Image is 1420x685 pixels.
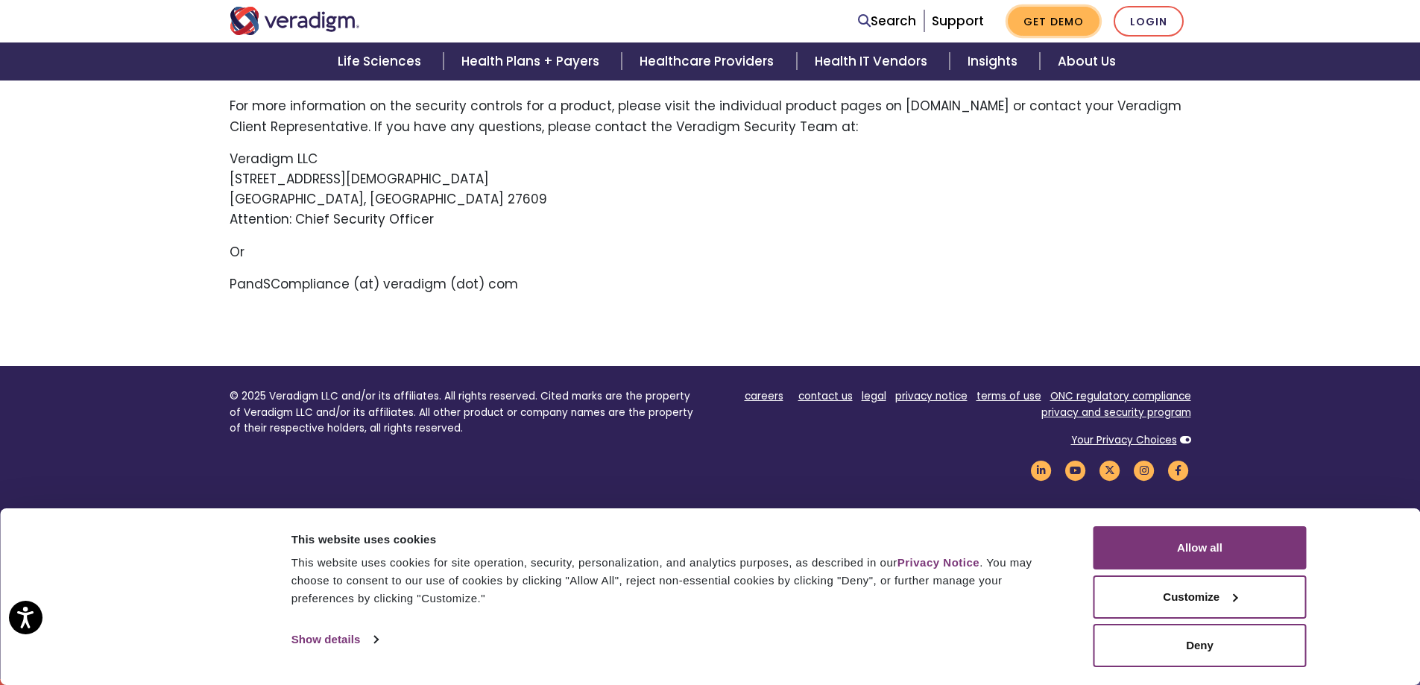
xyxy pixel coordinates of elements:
a: Search [858,11,916,31]
a: terms of use [976,389,1041,403]
iframe: Drift Chat Widget [1345,610,1402,667]
a: Veradigm Facebook Link [1166,463,1191,477]
a: Show details [291,628,378,651]
a: privacy notice [895,389,968,403]
a: Get Demo [1008,7,1099,36]
p: © 2025 Veradigm LLC and/or its affiliates. All rights reserved. Cited marks are the property of V... [230,388,699,437]
a: Your Privacy Choices [1071,433,1177,447]
a: legal [862,389,886,403]
a: Insights [950,42,1040,81]
a: careers [745,389,783,403]
div: This website uses cookies for site operation, security, personalization, and analytics purposes, ... [291,554,1060,607]
a: ONC regulatory compliance [1050,389,1191,403]
a: Veradigm LinkedIn Link [1029,463,1054,477]
a: Life Sciences [320,42,444,81]
a: contact us [798,389,853,403]
p: Or [230,242,1191,262]
a: Support [932,12,984,30]
a: Veradigm Instagram Link [1132,463,1157,477]
a: Privacy Notice [897,556,979,569]
a: Veradigm Twitter Link [1097,463,1123,477]
p: For more information on the security controls for a product, please visit the individual product ... [230,96,1191,136]
button: Customize [1094,575,1307,619]
a: privacy and security program [1041,405,1191,420]
a: Veradigm YouTube Link [1063,463,1088,477]
a: Health Plans + Payers [444,42,622,81]
div: This website uses cookies [291,531,1060,549]
a: Health IT Vendors [797,42,950,81]
h3: Contact Us [230,63,1191,85]
button: Deny [1094,624,1307,667]
a: About Us [1040,42,1134,81]
p: PandSCompliance (at) veradigm (dot) com [230,274,1191,294]
button: Allow all [1094,526,1307,569]
p: Veradigm LLC [STREET_ADDRESS][DEMOGRAPHIC_DATA] [GEOGRAPHIC_DATA], [GEOGRAPHIC_DATA] 27609 Attent... [230,149,1191,230]
img: Veradigm logo [230,7,360,35]
a: Login [1114,6,1184,37]
a: Healthcare Providers [622,42,796,81]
